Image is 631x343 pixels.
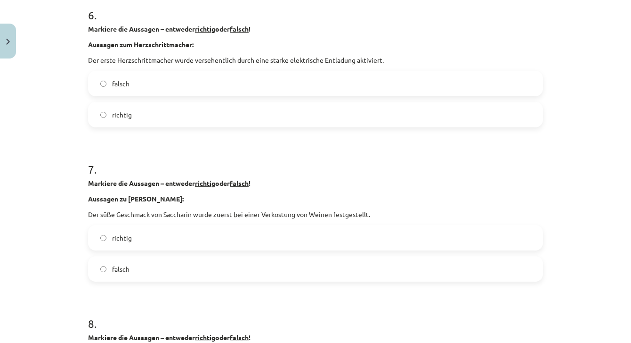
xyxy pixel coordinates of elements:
[100,235,106,241] input: richtig
[195,25,215,33] u: richtig
[195,333,215,342] u: richtig
[100,112,106,118] input: richtig
[112,79,129,89] span: falsch
[88,55,543,65] p: Der erste Herzschrittmacher wurde versehentlich durch eine starke elektrische Entladung aktiviert.
[230,333,249,342] u: falsch
[88,40,194,49] strong: Aussagen zum Herzschrittmacher:
[112,264,129,274] span: falsch
[100,81,106,87] input: falsch
[100,266,106,272] input: falsch
[230,25,249,33] u: falsch
[88,146,543,176] h1: 7 .
[230,179,249,187] u: falsch
[112,233,132,243] span: richtig
[88,333,251,342] strong: Markiere die Aussagen – entweder oder !
[6,39,10,45] img: icon-close-lesson-0947bae3869378f0d4975bcd49f059093ad1ed9edebbc8119c70593378902aed.svg
[112,110,132,120] span: richtig
[88,179,251,187] strong: Markiere die Aussagen – entweder oder !
[88,25,251,33] strong: Markiere die Aussagen – entweder oder !
[195,179,215,187] u: richtig
[88,301,543,330] h1: 8 .
[88,194,184,203] strong: Aussagen zu [PERSON_NAME]:
[88,209,543,219] p: Der süße Geschmack von Saccharin wurde zuerst bei einer Verkostung von Weinen festgestellt.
